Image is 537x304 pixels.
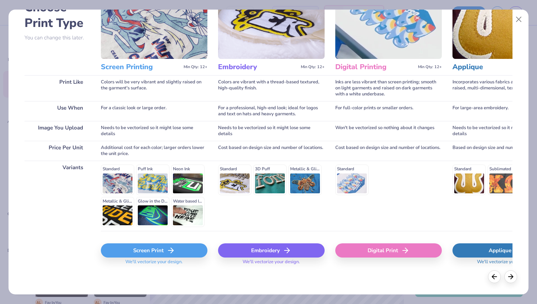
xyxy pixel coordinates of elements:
[335,243,442,258] div: Digital Print
[101,141,207,161] div: Additional cost for each color; larger orders lower the unit price.
[512,13,526,26] button: Close
[184,65,207,70] span: Min Qty: 12+
[218,243,325,258] div: Embroidery
[101,101,207,121] div: For a classic look or large order.
[218,75,325,101] div: Colors are vibrant with a thread-based textured, high-quality finish.
[25,35,90,41] p: You can change this later.
[25,141,90,161] div: Price Per Unit
[335,75,442,101] div: Inks are less vibrant than screen printing; smooth on light garments and raised on dark garments ...
[218,121,325,141] div: Needs to be vectorized so it might lose some details
[218,141,325,161] div: Cost based on design size and number of locations.
[101,62,181,72] h3: Screen Printing
[452,62,532,72] h3: Applique
[335,141,442,161] div: Cost based on design size and number of locations.
[335,121,442,141] div: Won't be vectorized so nothing about it changes
[240,259,303,269] span: We'll vectorize your design.
[418,65,442,70] span: Min Qty: 12+
[218,62,298,72] h3: Embroidery
[218,101,325,121] div: For a professional, high-end look; ideal for logos and text on hats and heavy garments.
[335,62,415,72] h3: Digital Printing
[123,259,185,269] span: We'll vectorize your design.
[474,259,537,269] span: We'll vectorize your design.
[25,161,90,231] div: Variants
[25,101,90,121] div: Use When
[335,101,442,121] div: For full-color prints or smaller orders.
[101,121,207,141] div: Needs to be vectorized so it might lose some details
[25,75,90,101] div: Print Like
[301,65,325,70] span: Min Qty: 12+
[101,75,207,101] div: Colors will be very vibrant and slightly raised on the garment's surface.
[101,243,207,258] div: Screen Print
[25,121,90,141] div: Image You Upload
